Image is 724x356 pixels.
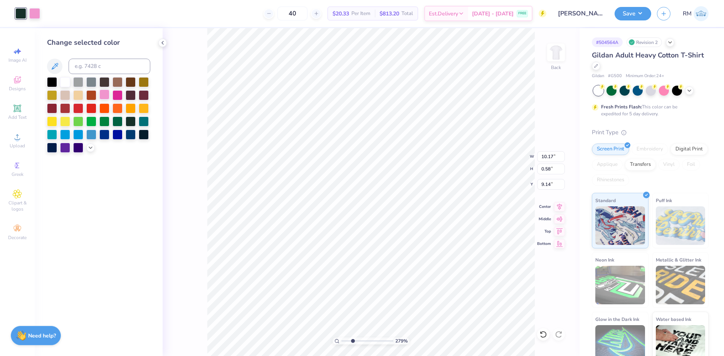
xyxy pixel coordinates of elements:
strong: Fresh Prints Flash: [601,104,642,110]
span: Clipart & logos [4,200,31,212]
span: Gildan [592,73,604,79]
span: Standard [595,196,616,204]
span: Decorate [8,235,27,241]
span: # G500 [608,73,622,79]
a: RM [683,6,709,21]
div: # 504564A [592,37,623,47]
span: RM [683,9,692,18]
img: Puff Ink [656,206,706,245]
span: $813.20 [380,10,399,18]
div: Revision 2 [627,37,662,47]
img: Back [548,45,564,60]
div: Rhinestones [592,174,629,186]
span: Bottom [537,241,551,246]
span: [DATE] - [DATE] [472,10,514,18]
div: Print Type [592,128,709,137]
strong: Need help? [28,332,56,339]
span: Designs [9,86,26,92]
img: Metallic & Glitter Ink [656,266,706,304]
span: Minimum Order: 24 + [626,73,664,79]
div: Digital Print [670,143,708,155]
button: Save [615,7,651,20]
span: Image AI [8,57,27,63]
div: Applique [592,159,623,170]
span: FREE [518,11,526,16]
img: Roberta Manuel [694,6,709,21]
div: Vinyl [658,159,680,170]
span: Est. Delivery [429,10,458,18]
span: Per Item [351,10,370,18]
span: Puff Ink [656,196,672,204]
span: $20.33 [333,10,349,18]
input: – – [277,7,307,20]
span: Gildan Adult Heavy Cotton T-Shirt [592,51,704,60]
span: 279 % [395,337,408,344]
div: Change selected color [47,37,150,48]
input: Untitled Design [552,6,609,21]
div: Back [551,64,561,71]
span: Water based Ink [656,315,691,323]
span: Center [537,204,551,209]
span: Upload [10,143,25,149]
span: Total [401,10,413,18]
img: Neon Ink [595,266,645,304]
span: Metallic & Glitter Ink [656,256,701,264]
span: Greek [12,171,24,177]
div: Transfers [625,159,656,170]
span: Neon Ink [595,256,614,264]
span: Add Text [8,114,27,120]
img: Standard [595,206,645,245]
span: Top [537,229,551,234]
div: Foil [682,159,700,170]
div: Screen Print [592,143,629,155]
span: Glow in the Dark Ink [595,315,639,323]
div: Embroidery [632,143,668,155]
div: This color can be expedited for 5 day delivery. [601,103,696,117]
input: e.g. 7428 c [69,59,150,74]
span: Middle [537,216,551,222]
